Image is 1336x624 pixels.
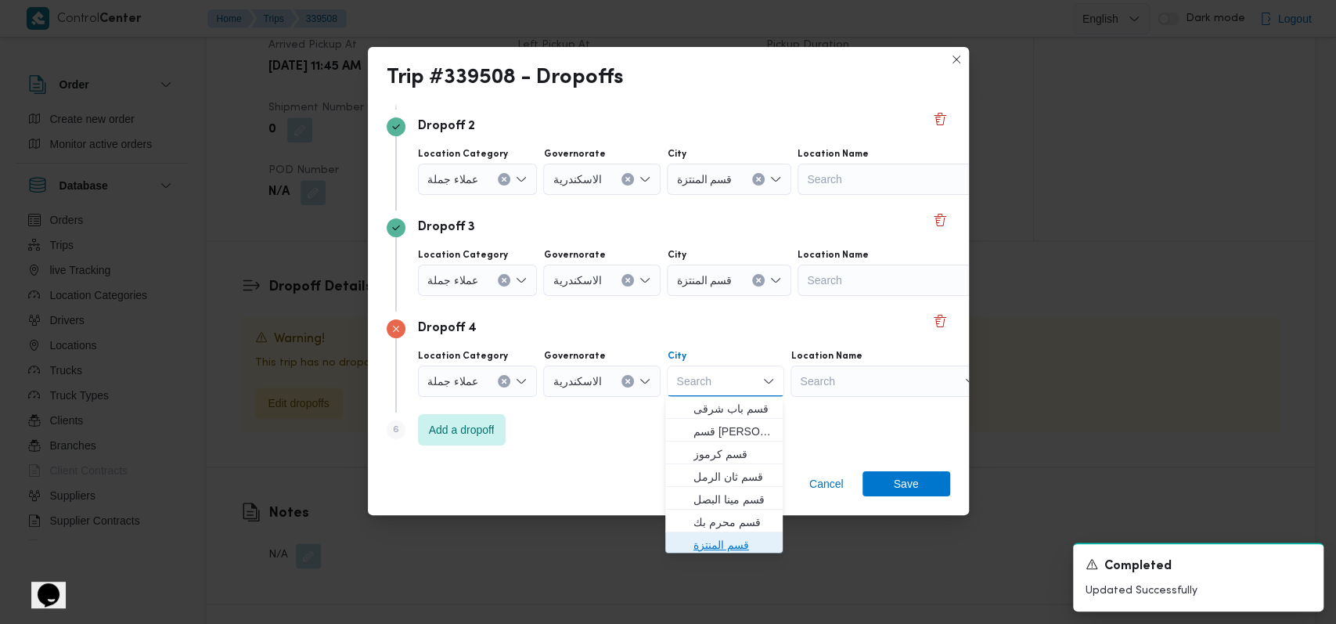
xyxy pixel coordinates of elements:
span: قسم ثان الرمل [693,467,773,486]
p: Updated Successfully [1086,583,1311,599]
label: Governorate [543,249,605,262]
span: عملاء جملة [427,372,478,389]
button: Open list of options [769,173,782,186]
p: Dropoff 2 [418,117,475,136]
button: Delete [931,110,949,128]
button: Clear input [498,375,510,388]
button: قسم مينا البصل [665,487,783,510]
label: Location Name [790,350,862,362]
button: Open list of options [964,375,977,388]
button: Open list of options [769,274,782,287]
span: Cancel [809,474,844,493]
span: Completed [1104,557,1172,576]
button: Delete [931,211,949,229]
span: قسم كرموز [693,445,773,463]
span: الاسكندرية [553,372,601,389]
label: Location Name [798,249,869,262]
svg: Step 3 is complete [391,122,401,132]
label: Governorate [543,148,605,161]
p: Dropoff 3 [418,218,475,237]
button: Open list of options [515,375,528,388]
label: Governorate [543,350,605,362]
span: قسم [PERSON_NAME] [693,422,773,441]
button: Save [862,471,950,496]
label: City [667,148,686,161]
label: Location Category [418,249,508,262]
span: Add a dropoff [429,420,495,439]
button: Closes this modal window [947,50,966,69]
span: عملاء جملة [427,271,478,288]
span: قسم المنتزة [676,170,732,187]
span: قسم محرم بك [693,513,773,532]
span: قسم المنتزة [676,271,732,288]
button: Clear input [752,173,765,186]
button: Clear input [498,274,510,287]
svg: Step 4 is complete [391,223,401,233]
button: Open list of options [639,375,651,388]
span: قسم باب شرقى [693,399,773,418]
button: قسم ثان الرمل [665,464,783,487]
button: قسم باب شرقى [665,396,783,419]
label: Location Category [418,148,508,161]
label: Location Name [798,148,869,161]
button: Clear input [621,375,634,388]
button: Add a dropoff [418,414,506,445]
span: 6 [393,425,399,435]
label: City [667,249,686,262]
span: الاسكندرية [553,170,601,187]
iframe: chat widget [16,561,66,608]
button: Cancel [803,471,850,496]
span: قسم المنتزة [693,536,773,554]
button: قسم سيدى جابر [665,419,783,442]
label: City [667,350,686,362]
label: Location Category [418,350,508,362]
button: قسم كرموز [665,442,783,464]
div: Notification [1086,557,1311,576]
div: Trip #339508 - Dropoffs [387,66,624,91]
button: Open list of options [639,274,651,287]
button: Open list of options [639,173,651,186]
button: Clear input [621,173,634,186]
button: Close list of options [762,375,775,388]
button: قسم محرم بك [665,510,783,532]
p: Dropoff 4 [418,319,477,338]
span: عملاء جملة [427,170,478,187]
button: Clear input [621,274,634,287]
button: Open list of options [515,173,528,186]
button: Open list of options [515,274,528,287]
span: Save [894,471,919,496]
span: قسم مينا البصل [693,490,773,509]
button: Clear input [498,173,510,186]
span: الاسكندرية [553,271,601,288]
svg: Step 5 has errors [391,324,401,334]
button: Delete [931,312,949,330]
button: Clear input [752,274,765,287]
button: قسم المنتزة [665,532,783,555]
